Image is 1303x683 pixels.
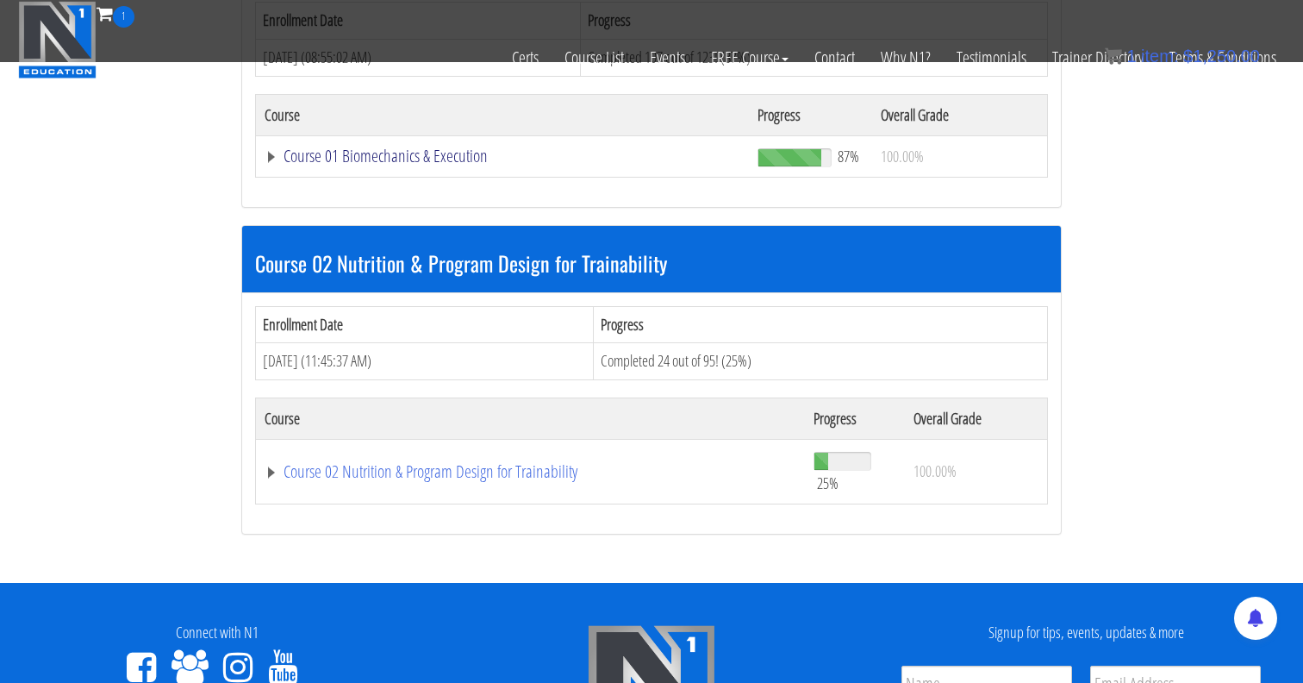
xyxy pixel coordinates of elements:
[1126,47,1136,66] span: 1
[97,2,134,25] a: 1
[255,252,1048,274] h3: Course 02 Nutrition & Program Design for Trainability
[1105,47,1260,66] a: 1 item: $1,250.00
[499,28,552,88] a: Certs
[265,463,796,480] a: Course 02 Nutrition & Program Design for Trainability
[594,343,1048,380] td: Completed 24 out of 95! (25%)
[18,1,97,78] img: n1-education
[265,147,740,165] a: Course 01 Biomechanics & Execution
[882,624,1290,642] h4: Signup for tips, events, updates & more
[805,398,905,439] th: Progress
[817,473,839,492] span: 25%
[256,398,805,439] th: Course
[749,94,872,135] th: Progress
[113,6,134,28] span: 1
[256,343,594,380] td: [DATE] (11:45:37 AM)
[1105,47,1122,65] img: icon11.png
[872,135,1048,177] td: 100.00%
[594,306,1048,343] th: Progress
[868,28,944,88] a: Why N1?
[13,624,421,642] h4: Connect with N1
[872,94,1048,135] th: Overall Grade
[944,28,1039,88] a: Testimonials
[637,28,698,88] a: Events
[698,28,801,88] a: FREE Course
[1183,47,1193,66] span: $
[801,28,868,88] a: Contact
[905,439,1047,504] td: 100.00%
[1183,47,1260,66] bdi: 1,250.00
[1156,28,1289,88] a: Terms & Conditions
[1039,28,1156,88] a: Trainer Directory
[838,147,859,166] span: 87%
[256,306,594,343] th: Enrollment Date
[552,28,637,88] a: Course List
[256,94,749,135] th: Course
[1141,47,1178,66] span: item:
[905,398,1047,439] th: Overall Grade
